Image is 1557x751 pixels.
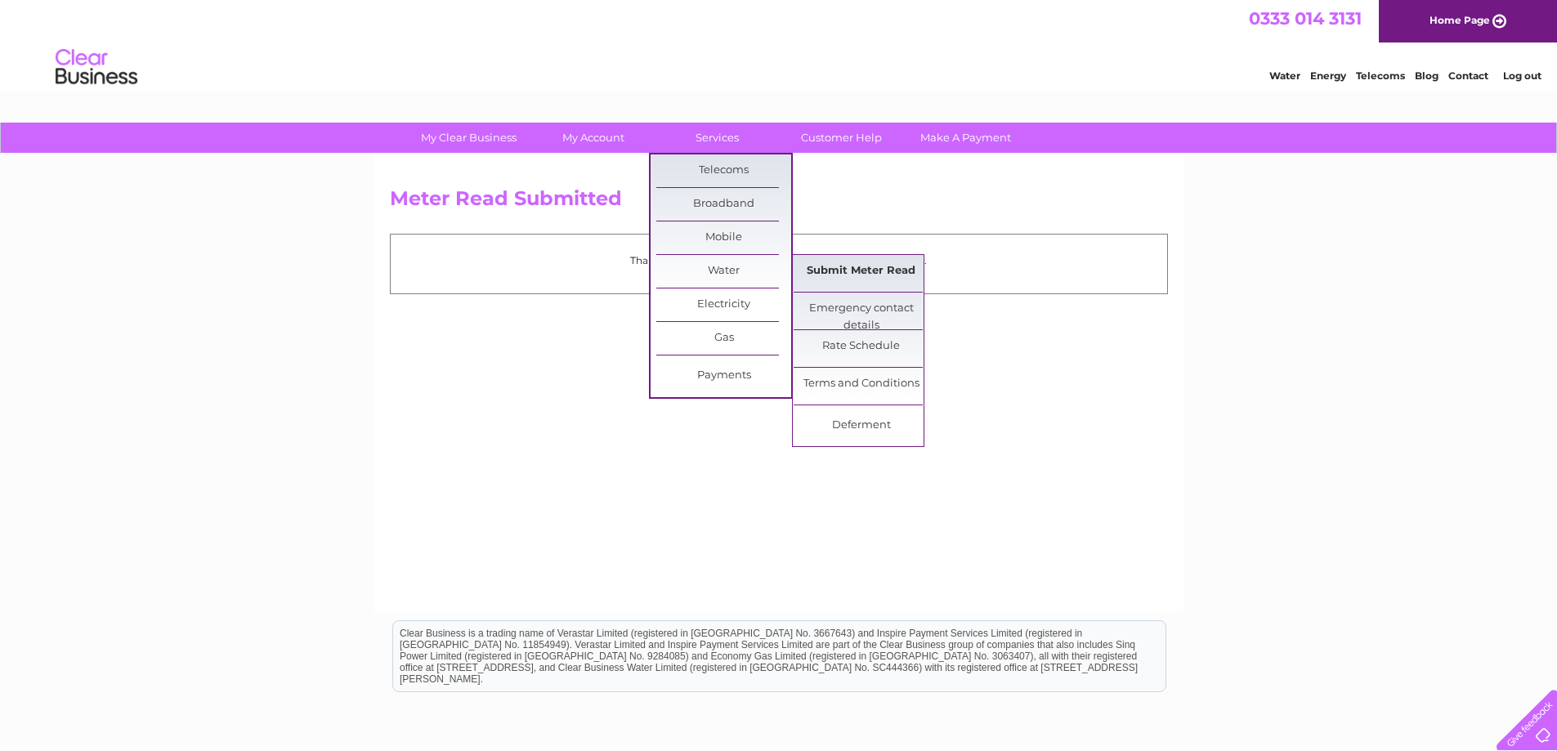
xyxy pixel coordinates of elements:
a: Water [1269,69,1300,82]
a: Customer Help [774,123,909,153]
a: Broadband [656,188,791,221]
a: Rate Schedule [794,330,928,363]
a: Submit Meter Read [794,255,928,288]
h2: Meter Read Submitted [390,187,1168,218]
a: 0333 014 3131 [1249,8,1362,29]
a: Make A Payment [898,123,1033,153]
a: Water [656,255,791,288]
div: Clear Business is a trading name of Verastar Limited (registered in [GEOGRAPHIC_DATA] No. 3667643... [393,9,1166,79]
a: Log out [1503,69,1541,82]
img: logo.png [55,42,138,92]
a: Mobile [656,221,791,254]
a: Energy [1310,69,1346,82]
a: Electricity [656,288,791,321]
a: Gas [656,322,791,355]
a: Contact [1448,69,1488,82]
a: My Clear Business [401,123,536,153]
a: Telecoms [1356,69,1405,82]
a: Blog [1415,69,1438,82]
a: Deferment [794,409,928,442]
a: Services [650,123,785,153]
p: Thank you for your time, your meter read has been received. [399,253,1159,268]
a: Payments [656,360,791,392]
a: Emergency contact details [794,293,928,325]
a: Terms and Conditions [794,368,928,400]
a: My Account [526,123,660,153]
a: Telecoms [656,154,791,187]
